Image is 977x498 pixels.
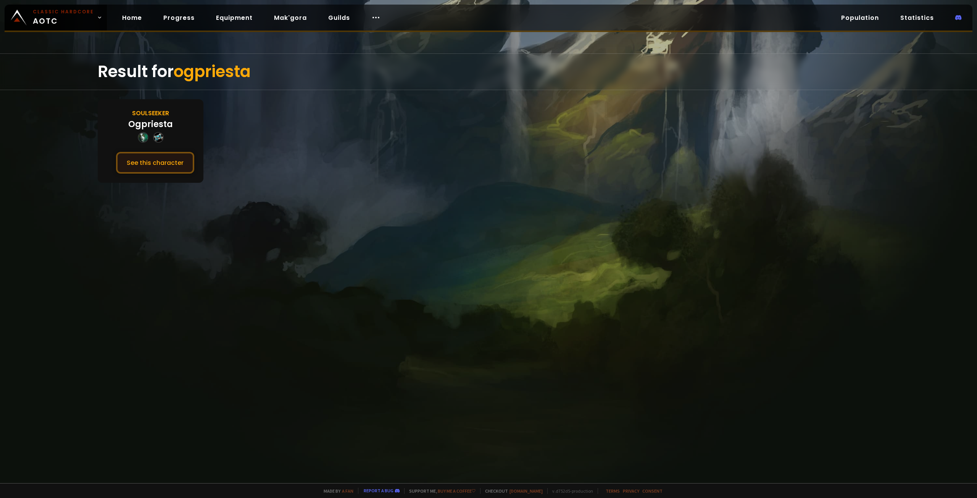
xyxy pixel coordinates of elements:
[319,488,353,494] span: Made by
[268,10,313,26] a: Mak'gora
[480,488,543,494] span: Checkout
[438,488,476,494] a: Buy me a coffee
[132,108,169,118] div: Soulseeker
[33,8,94,27] span: AOTC
[33,8,94,15] small: Classic Hardcore
[116,10,148,26] a: Home
[174,60,251,83] span: ogpriesta
[342,488,353,494] a: a fan
[894,10,940,26] a: Statistics
[623,488,639,494] a: Privacy
[5,5,107,31] a: Classic HardcoreAOTC
[322,10,356,26] a: Guilds
[364,488,393,493] a: Report a bug
[547,488,593,494] span: v. d752d5 - production
[157,10,201,26] a: Progress
[509,488,543,494] a: [DOMAIN_NAME]
[98,54,879,90] div: Result for
[835,10,885,26] a: Population
[642,488,663,494] a: Consent
[128,118,173,131] div: Ogpriesta
[404,488,476,494] span: Support me,
[210,10,259,26] a: Equipment
[116,152,194,174] button: See this character
[606,488,620,494] a: Terms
